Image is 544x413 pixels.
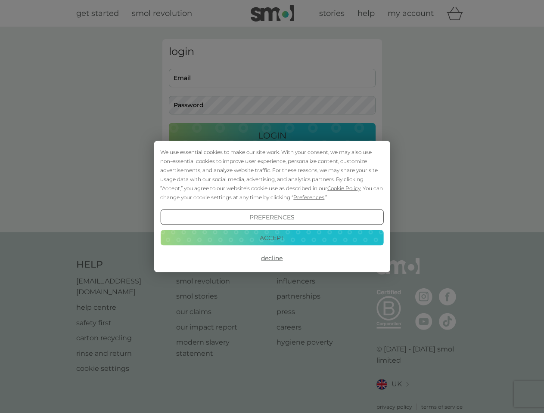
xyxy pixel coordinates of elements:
[160,250,383,266] button: Decline
[154,141,390,272] div: Cookie Consent Prompt
[160,148,383,202] div: We use essential cookies to make our site work. With your consent, we may also use non-essential ...
[327,185,361,191] span: Cookie Policy
[160,230,383,245] button: Accept
[293,194,324,200] span: Preferences
[160,210,383,225] button: Preferences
